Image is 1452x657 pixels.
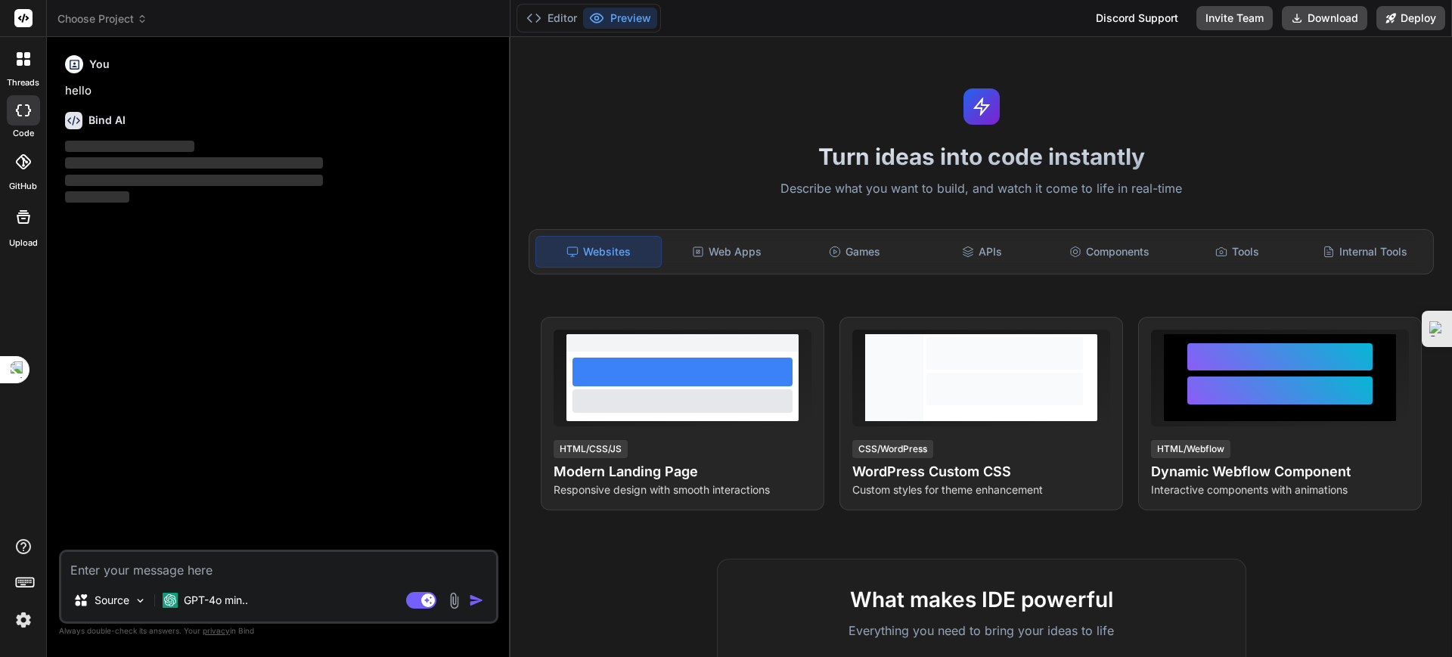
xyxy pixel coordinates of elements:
img: icon [469,593,484,608]
button: Download [1282,6,1367,30]
label: GitHub [9,180,37,193]
img: settings [11,607,36,633]
span: ‌ [65,175,323,186]
div: Discord Support [1087,6,1187,30]
div: Games [793,236,917,268]
img: GPT-4o mini [163,593,178,608]
span: Choose Project [57,11,147,26]
div: Components [1047,236,1172,268]
button: Preview [583,8,657,29]
button: Deploy [1376,6,1445,30]
div: HTML/Webflow [1151,440,1230,458]
label: threads [7,76,39,89]
label: Upload [9,237,38,249]
span: ‌ [65,141,194,152]
p: Everything you need to bring your ideas to life [742,621,1221,640]
p: Source [95,593,129,608]
label: code [13,127,34,140]
p: GPT-4o min.. [184,593,248,608]
div: Internal Tools [1302,236,1427,268]
h1: Turn ideas into code instantly [520,143,1443,170]
p: Responsive design with smooth interactions [554,482,811,497]
h2: What makes IDE powerful [742,584,1221,615]
div: APIs [920,236,1044,268]
div: Websites [535,236,662,268]
div: Web Apps [665,236,790,268]
p: hello [65,82,495,100]
p: Interactive components with animations [1151,482,1409,497]
div: HTML/CSS/JS [554,440,628,458]
div: CSS/WordPress [852,440,933,458]
div: Tools [1175,236,1300,268]
span: ‌ [65,157,323,169]
h4: Dynamic Webflow Component [1151,461,1409,482]
span: privacy [203,626,230,635]
span: ‌ [65,191,129,203]
p: Custom styles for theme enhancement [852,482,1110,497]
p: Always double-check its answers. Your in Bind [59,624,498,638]
img: attachment [445,592,463,609]
p: Describe what you want to build, and watch it come to life in real-time [520,179,1443,199]
button: Invite Team [1196,6,1273,30]
button: Editor [520,8,583,29]
h6: Bind AI [88,113,126,128]
h4: Modern Landing Page [554,461,811,482]
h6: You [89,57,110,72]
h4: WordPress Custom CSS [852,461,1110,482]
img: Pick Models [134,594,147,607]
